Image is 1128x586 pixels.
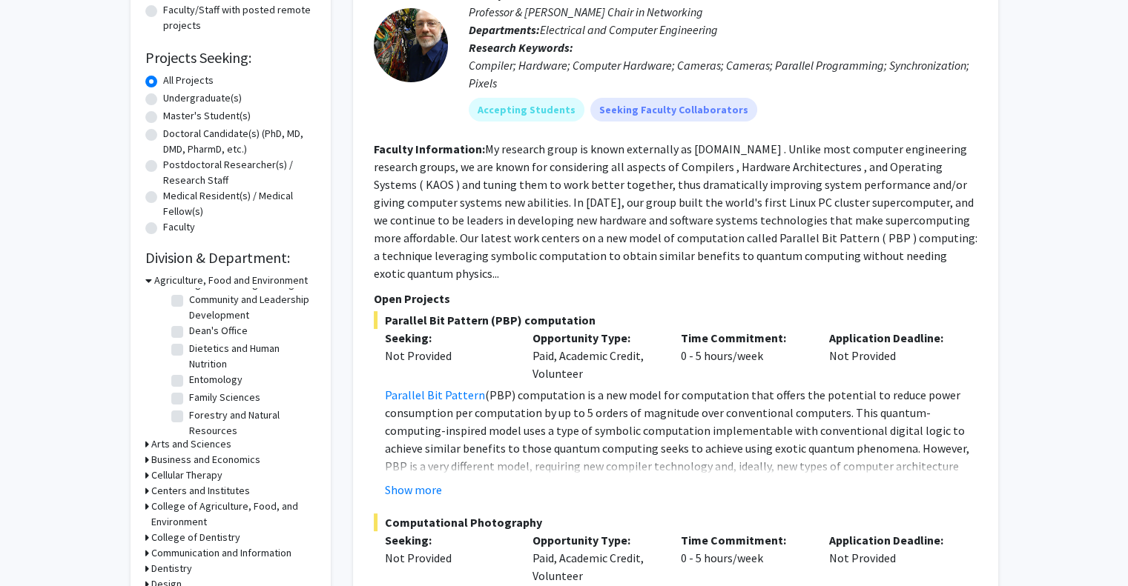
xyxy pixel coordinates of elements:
[189,372,243,387] label: Entomology
[469,56,977,92] div: Compiler; Hardware; Computer Hardware; Cameras; Cameras; Parallel Programming; Synchronization; P...
[818,531,966,585] div: Not Provided
[590,98,757,121] mat-chip: Seeking Faculty Collaborators
[151,545,291,561] h3: Communication and Information
[163,188,316,219] label: Medical Resident(s) / Medical Fellow(s)
[189,341,312,372] label: Dietetics and Human Nutrition
[385,387,485,402] a: Parallel Bit Pattern
[163,108,251,124] label: Master's Student(s)
[374,141,485,156] b: Faculty Information:
[145,49,316,67] h2: Projects Seeking:
[532,329,659,347] p: Opportunity Type:
[385,531,511,549] p: Seeking:
[163,73,214,88] label: All Projects
[154,273,308,288] h3: Agriculture, Food and Environment
[189,292,312,323] label: Community and Leadership Development
[540,22,718,37] span: Electrical and Computer Engineering
[469,40,573,55] b: Research Keywords:
[829,531,955,549] p: Application Deadline:
[151,483,250,499] h3: Centers and Institutes
[385,549,511,567] div: Not Provided
[151,436,231,452] h3: Arts and Sciences
[374,141,977,281] fg-read-more: My research group is known externally as [DOMAIN_NAME] . Unlike most computer engineering researc...
[374,513,977,531] span: Computational Photography
[385,481,442,499] button: Show more
[670,329,818,382] div: 0 - 5 hours/week
[11,519,63,575] iframe: Chat
[385,329,511,347] p: Seeking:
[163,219,195,235] label: Faculty
[469,22,540,37] b: Departments:
[163,126,316,157] label: Doctoral Candidate(s) (PhD, MD, DMD, PharmD, etc.)
[374,290,977,307] p: Open Projects
[151,561,192,576] h3: Dentistry
[189,407,312,439] label: Forestry and Natural Resources
[469,98,584,121] mat-chip: Accepting Students
[532,531,659,549] p: Opportunity Type:
[151,467,222,483] h3: Cellular Therapy
[521,531,670,585] div: Paid, Academic Credit, Volunteer
[469,3,977,21] p: Professor & [PERSON_NAME] Chair in Networking
[145,249,316,267] h2: Division & Department:
[818,329,966,382] div: Not Provided
[374,311,977,329] span: Parallel Bit Pattern (PBP) computation
[385,386,977,510] p: (PBP) computation is a new model for computation that offers the potential to reduce power consum...
[163,2,316,33] label: Faculty/Staff with posted remote projects
[385,347,511,364] div: Not Provided
[829,329,955,347] p: Application Deadline:
[521,329,670,382] div: Paid, Academic Credit, Volunteer
[151,499,316,530] h3: College of Agriculture, Food, and Environment
[163,90,242,106] label: Undergraduate(s)
[151,530,240,545] h3: College of Dentistry
[189,390,260,405] label: Family Sciences
[151,452,260,467] h3: Business and Economics
[189,323,248,339] label: Dean's Office
[681,531,807,549] p: Time Commitment:
[670,531,818,585] div: 0 - 5 hours/week
[681,329,807,347] p: Time Commitment:
[163,157,316,188] label: Postdoctoral Researcher(s) / Research Staff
